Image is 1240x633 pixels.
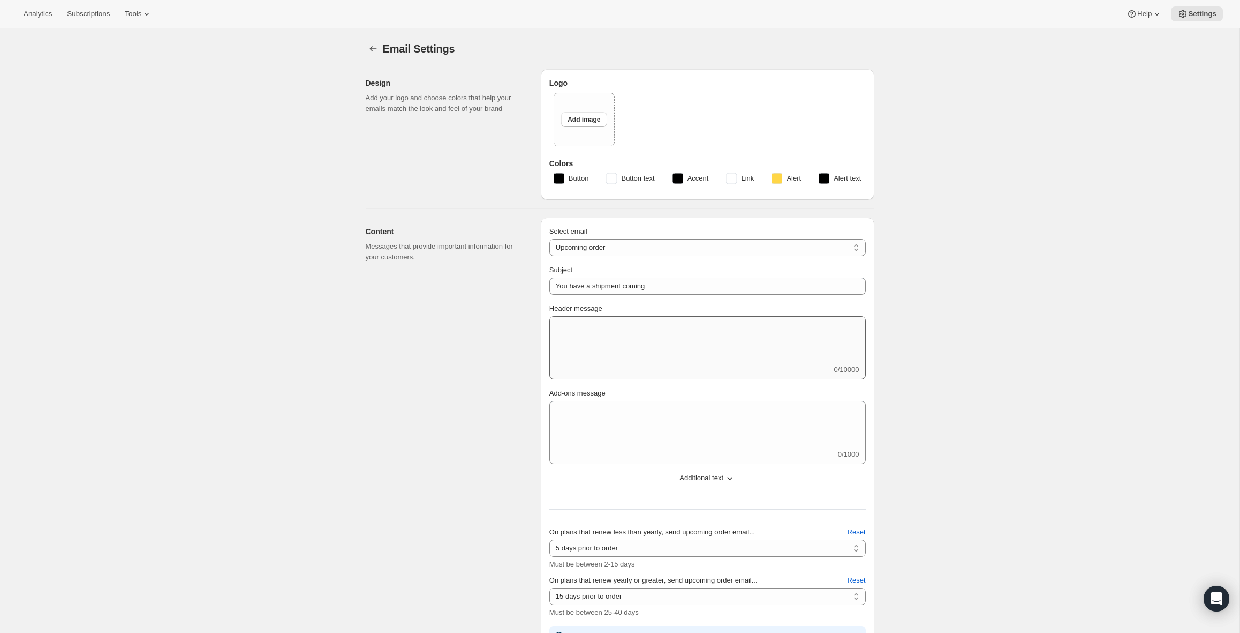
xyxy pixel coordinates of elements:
div: Open Intercom Messenger [1204,586,1229,612]
button: Link [720,170,760,187]
span: Subject [549,266,572,274]
span: Must be between 2-15 days [549,560,635,568]
button: Settings [366,41,381,56]
span: On plans that renew yearly or greater, send upcoming order email... [549,576,758,584]
h2: Design [366,78,524,88]
span: Help [1137,10,1152,18]
span: Header message [549,304,602,312]
span: Select email [549,227,587,235]
span: Accent [687,173,709,184]
span: Subscriptions [67,10,110,18]
p: Add your logo and choose colors that help your emails match the look and feel of your brand [366,93,524,114]
button: Help [1120,6,1169,21]
span: Button [569,173,589,184]
p: Messages that provide important information for your customers. [366,241,524,263]
span: Add image [568,115,600,124]
button: Settings [1171,6,1223,21]
button: Reset [841,572,872,589]
h3: Colors [549,158,866,169]
button: Alert text [812,170,867,187]
h2: Content [366,226,524,237]
span: Alert text [834,173,861,184]
span: Additional text [679,473,723,483]
span: On plans that renew less than yearly, send upcoming order email... [549,528,755,536]
span: Button text [621,173,654,184]
button: Button [547,170,595,187]
button: Additional text [543,470,872,487]
button: Reset [841,524,872,541]
button: Alert [765,170,807,187]
span: Email Settings [383,43,455,55]
button: Subscriptions [61,6,116,21]
span: Add-ons message [549,389,606,397]
span: Tools [125,10,141,18]
span: Alert [787,173,801,184]
button: Accent [666,170,715,187]
span: Link [741,173,754,184]
h3: Logo [549,78,866,88]
span: Reset [848,575,866,586]
button: Button text [600,170,661,187]
button: Tools [118,6,158,21]
span: Analytics [24,10,52,18]
button: Add image [561,112,607,127]
span: Must be between 25-40 days [549,608,639,616]
button: Analytics [17,6,58,21]
span: Settings [1188,10,1216,18]
span: Reset [848,527,866,538]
